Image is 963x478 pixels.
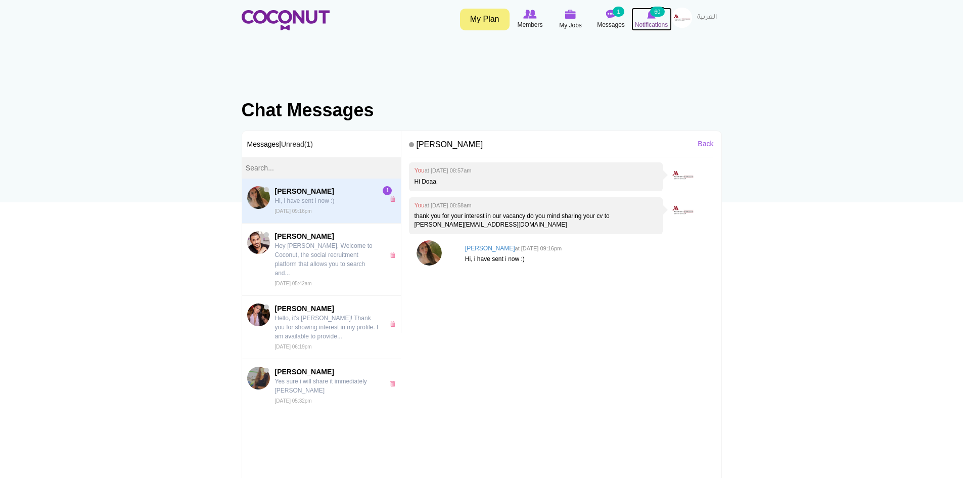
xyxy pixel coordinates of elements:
a: Carla Awwad[PERSON_NAME] Yes sure i will share it immediately [PERSON_NAME] [DATE] 05:32pm [242,359,401,413]
small: 60 [650,7,664,17]
a: Sara Cardillo[PERSON_NAME] Hello, it's [PERSON_NAME]! Thank you for showing interest in my profil... [242,296,401,359]
h3: Messages [242,131,401,157]
small: [DATE] 06:19pm [275,344,312,350]
a: Browse Members Members [510,8,551,31]
small: [DATE] 05:42am [275,281,312,286]
span: [PERSON_NAME] [275,303,379,314]
a: My Jobs My Jobs [551,8,591,31]
img: Assaad Tarabay [247,231,270,254]
a: x [390,196,398,202]
img: Carla Awwad [247,367,270,389]
small: at [DATE] 08:58am [425,202,472,208]
img: Notifications [647,10,656,19]
input: Search... [242,157,401,179]
p: Hi, i have sent i now :) [465,255,709,264]
a: Doaa Rashid[PERSON_NAME] Hi, i have sent i now :) [DATE] 09:16pm1 [242,179,401,224]
a: Back [698,139,713,149]
a: x [390,321,398,327]
p: Hey [PERSON_NAME], Welcome to Coconut, the social recruitment platform that allows you to search ... [275,241,379,278]
img: Sara Cardillo [247,303,270,326]
small: at [DATE] 08:57am [425,167,472,173]
img: Doaa Rashid [247,186,270,209]
p: thank you for your interest in our vacancy do you mind sharing your cv to [PERSON_NAME][EMAIL_ADD... [414,212,658,229]
p: Hello, it's [PERSON_NAME]! Thank you for showing interest in my profile. I am available to provid... [275,314,379,341]
span: Notifications [635,20,668,30]
a: Notifications Notifications 60 [631,8,672,31]
a: Unread(1) [281,140,313,148]
p: Yes sure i will share it immediately [PERSON_NAME] [275,377,379,395]
img: Browse Members [523,10,536,19]
a: Assaad Tarabay[PERSON_NAME] Hey [PERSON_NAME], Welcome to Coconut, the social recruitment platfor... [242,224,401,296]
a: Messages Messages 1 [591,8,631,31]
span: | [279,140,313,148]
h4: You [414,202,658,209]
h4: [PERSON_NAME] [465,245,709,252]
a: x [390,381,398,386]
img: My Jobs [565,10,576,19]
h4: You [414,167,658,174]
span: Members [517,20,542,30]
a: العربية [692,8,722,28]
img: Home [242,10,330,30]
small: [DATE] 05:32pm [275,398,312,404]
img: Messages [606,10,616,19]
h1: Chat Messages [242,100,722,120]
h4: [PERSON_NAME] [409,136,713,158]
span: Messages [597,20,625,30]
span: 1 [383,186,392,195]
p: Hi Doaa, [414,178,658,186]
small: 1 [613,7,624,17]
span: [PERSON_NAME] [275,367,379,377]
span: [PERSON_NAME] [275,186,379,196]
small: [DATE] 09:16pm [275,208,312,214]
span: My Jobs [559,20,582,30]
a: My Plan [460,9,510,30]
a: x [390,252,398,258]
span: [PERSON_NAME] [275,231,379,241]
small: at [DATE] 09:16pm [515,245,562,251]
p: Hi, i have sent i now :) [275,196,379,205]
